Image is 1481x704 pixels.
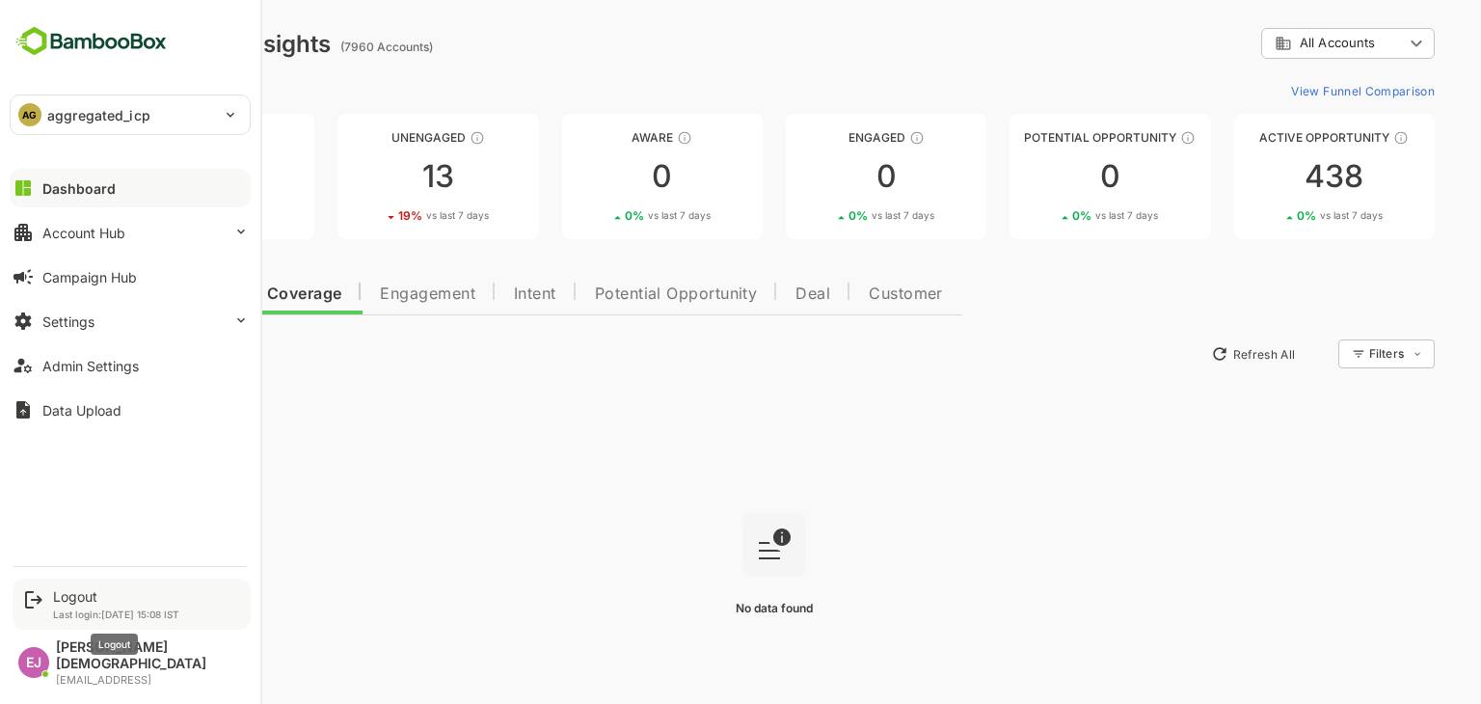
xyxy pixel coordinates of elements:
div: These accounts have open opportunities which might be at any of the Sales Stages [1326,130,1341,146]
div: Aware [495,130,695,145]
div: These accounts have not been engaged with for a defined time period [177,130,193,146]
div: 0 % [557,208,643,223]
span: vs last 7 days [1252,208,1315,223]
p: Last login: [DATE] 15:08 IST [53,609,179,620]
div: Dashboard [42,180,116,197]
div: [EMAIL_ADDRESS] [56,674,241,687]
div: Filters [1300,337,1367,371]
div: Campaign Hub [42,269,137,285]
div: Settings [42,313,94,330]
ag: (7960 Accounts) [273,40,371,54]
span: vs last 7 days [580,208,643,223]
div: 0 [942,161,1143,192]
div: Dashboard Insights [46,30,263,58]
div: 0 % [109,208,195,223]
a: AwareThese accounts have just entered the buying cycle and need further nurturing00%vs last 7 days [495,114,695,239]
img: BambooboxFullLogoMark.5f36c76dfaba33ec1ec1367b70bb1252.svg [10,23,173,60]
div: Unreached [46,130,247,145]
div: All Accounts [1207,35,1336,52]
button: Account Hub [10,213,251,252]
div: These accounts have not shown enough engagement and need nurturing [402,130,417,146]
div: These accounts are warm, further nurturing would qualify them to MQAs [842,130,857,146]
span: Data Quality and Coverage [66,286,274,302]
div: 0 % [1229,208,1315,223]
a: EngagedThese accounts are warm, further nurturing would qualify them to MQAs00%vs last 7 days [718,114,919,239]
div: Potential Opportunity [942,130,1143,145]
span: vs last 7 days [804,208,867,223]
button: Settings [10,302,251,340]
div: AG [18,103,41,126]
div: 0 % [1005,208,1091,223]
div: 0 [495,161,695,192]
span: vs last 7 days [1028,208,1091,223]
div: Engaged [718,130,919,145]
div: All Accounts [1194,25,1367,63]
div: 19 % [331,208,421,223]
div: Logout [53,588,179,605]
button: New Insights [46,337,187,371]
div: Account Hub [42,225,125,241]
div: [PERSON_NAME][DEMOGRAPHIC_DATA] [56,639,241,672]
button: Data Upload [10,391,251,429]
span: Engagement [312,286,408,302]
a: Potential OpportunityThese accounts are MQAs and can be passed on to Inside Sales00%vs last 7 days [942,114,1143,239]
div: AGaggregated_icp [11,95,250,134]
button: Refresh All [1135,338,1236,369]
button: Campaign Hub [10,257,251,296]
a: UnengagedThese accounts have not shown enough engagement and need nurturing1319%vs last 7 days [270,114,471,239]
button: Admin Settings [10,346,251,385]
div: 0 [718,161,919,192]
span: vs last 7 days [359,208,421,223]
button: View Funnel Comparison [1216,75,1367,106]
span: All Accounts [1232,36,1307,50]
div: 13 [270,161,471,192]
div: 0 % [781,208,867,223]
a: UnreachedThese accounts have not been engaged with for a defined time period8K0%vs last 7 days [46,114,247,239]
div: These accounts have just entered the buying cycle and need further nurturing [609,130,625,146]
span: Deal [728,286,763,302]
div: Active Opportunity [1167,130,1367,145]
div: Unengaged [270,130,471,145]
div: Data Upload [42,402,121,419]
span: Potential Opportunity [527,286,690,302]
span: Customer [801,286,875,302]
p: aggregated_icp [47,105,150,125]
div: These accounts are MQAs and can be passed on to Inside Sales [1113,130,1128,146]
span: No data found [668,601,745,615]
span: vs last 7 days [132,208,195,223]
div: Filters [1302,346,1336,361]
button: Dashboard [10,169,251,207]
div: Admin Settings [42,358,139,374]
span: Intent [446,286,489,302]
a: Active OpportunityThese accounts have open opportunities which might be at any of the Sales Stage... [1167,114,1367,239]
div: 438 [1167,161,1367,192]
div: EJ [18,647,49,678]
div: 8K [46,161,247,192]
